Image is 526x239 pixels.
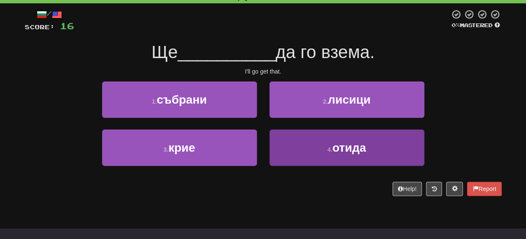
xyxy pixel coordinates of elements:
span: крие [168,141,195,154]
div: Mastered [450,22,502,29]
button: Report [467,182,501,196]
button: 3.крие [102,130,257,166]
span: 0 % [452,22,460,28]
span: 16 [60,20,74,31]
span: Ще [151,42,178,62]
button: Round history (alt+y) [426,182,442,196]
span: да го взема. [275,42,375,62]
span: лисици [328,93,370,106]
span: __________ [178,42,276,62]
div: / [25,9,74,20]
span: отида [332,141,366,154]
button: 1.събрани [102,81,257,118]
small: 3 . [164,146,169,153]
small: 2 . [323,98,328,105]
div: I'll go get that. [25,67,502,76]
button: 4.отида [269,130,424,166]
button: Help! [393,182,422,196]
span: Score: [25,23,55,31]
button: 2.лисици [269,81,424,118]
span: събрани [157,93,207,106]
small: 4 . [327,146,332,153]
small: 1 . [152,98,157,105]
